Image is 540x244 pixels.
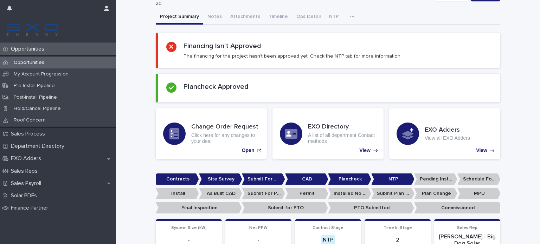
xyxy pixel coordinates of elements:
[160,237,218,243] p: -
[8,117,51,123] p: Roof Concern
[156,188,199,199] p: Install
[184,53,401,59] p: The financing for the project hasn't been approved yet. Check the NTP tab for more information.
[476,147,487,153] p: View
[6,23,59,37] img: FKS5r6ZBThi8E5hshIGi
[8,180,47,187] p: Sales Payroll
[230,237,287,243] p: -
[8,106,66,112] p: Hold/Cancel Pipeline
[184,42,261,50] h2: Financing Isn't Approved
[8,168,43,174] p: Sales Reps
[414,173,457,185] p: Pending Install Task
[328,173,371,185] p: Plancheck
[191,132,259,144] p: Click here for any changes to your deal
[285,188,328,199] p: Permit
[199,188,242,199] p: As Built CAD
[8,46,50,52] p: Opportunities
[414,188,457,199] p: Plan Change
[8,131,51,137] p: Sales Process
[325,10,343,25] button: NTP
[8,155,47,162] p: EXO Adders
[226,10,264,25] button: Attachments
[369,237,426,243] p: 2
[308,132,376,144] p: A list of all department Contact methods
[414,202,500,214] p: Commissioned
[272,108,384,159] a: View
[328,202,414,214] p: PTO Submitted
[8,192,43,199] p: Solar PDFs
[8,143,70,150] p: Department Directory
[359,147,371,153] p: View
[156,10,203,25] button: Project Summary
[156,108,267,159] a: Open
[8,205,54,211] p: Finance Partner
[8,83,60,89] p: Pre-Install Pipeline
[384,226,412,230] span: Time In Stage
[264,10,292,25] button: Timeline
[425,135,470,141] p: View all EXO Adders
[171,226,207,230] span: System Size (kW)
[184,83,249,91] h2: Plancheck Approved
[242,147,255,153] p: Open
[328,188,371,199] p: Installed No Permit
[156,173,199,185] p: Contracts
[191,123,259,131] h3: Change Order Request
[156,202,242,214] p: Final Inspection
[156,1,430,7] p: 20
[249,226,268,230] span: Net PPW
[8,60,50,66] p: Opportunities
[425,126,470,134] h3: EXO Adders
[292,10,325,25] button: Ops Detail
[389,108,500,159] a: View
[285,173,328,185] p: CAD
[457,173,501,185] p: Schedule For Install
[313,226,343,230] span: Contract Stage
[242,188,285,199] p: Submit For Permit
[242,173,285,185] p: Submit For CAD
[8,94,63,100] p: Post-Install Pipeline
[203,10,226,25] button: Notes
[371,188,414,199] p: Submit Plan Change
[199,173,242,185] p: Site Survey
[457,188,501,199] p: MPU
[457,226,477,230] span: Sales Rep
[308,123,376,131] h3: EXO Directory
[371,173,414,185] p: NTP
[8,71,74,77] p: My Account Progression
[242,202,328,214] p: Submit for PTO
